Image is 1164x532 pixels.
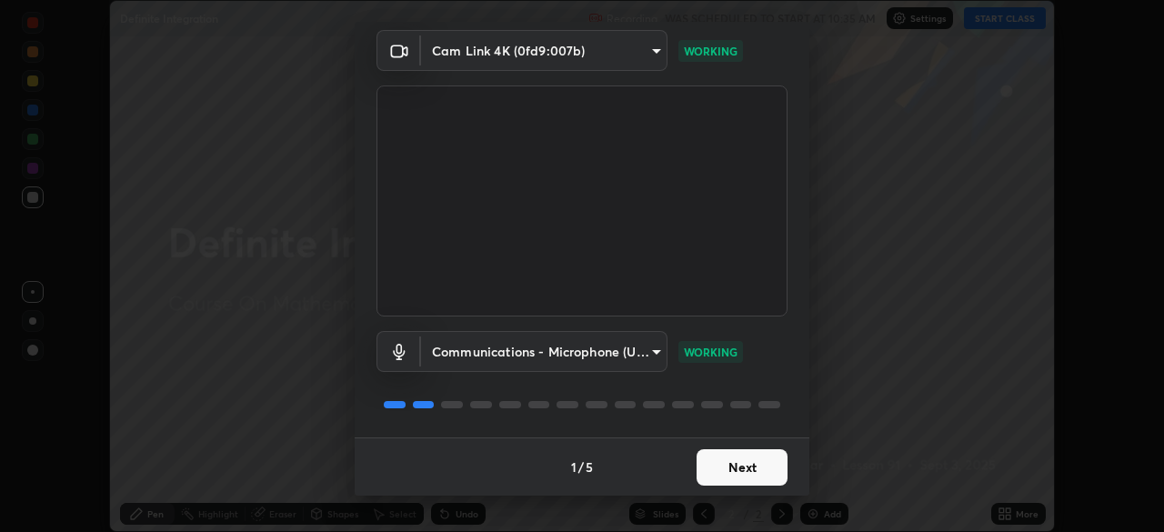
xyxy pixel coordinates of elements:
div: Cam Link 4K (0fd9:007b) [421,30,667,71]
h4: 5 [586,457,593,477]
h4: 1 [571,457,577,477]
p: WORKING [684,344,738,360]
button: Next [697,449,788,486]
div: Cam Link 4K (0fd9:007b) [421,331,667,372]
p: WORKING [684,43,738,59]
h4: / [578,457,584,477]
